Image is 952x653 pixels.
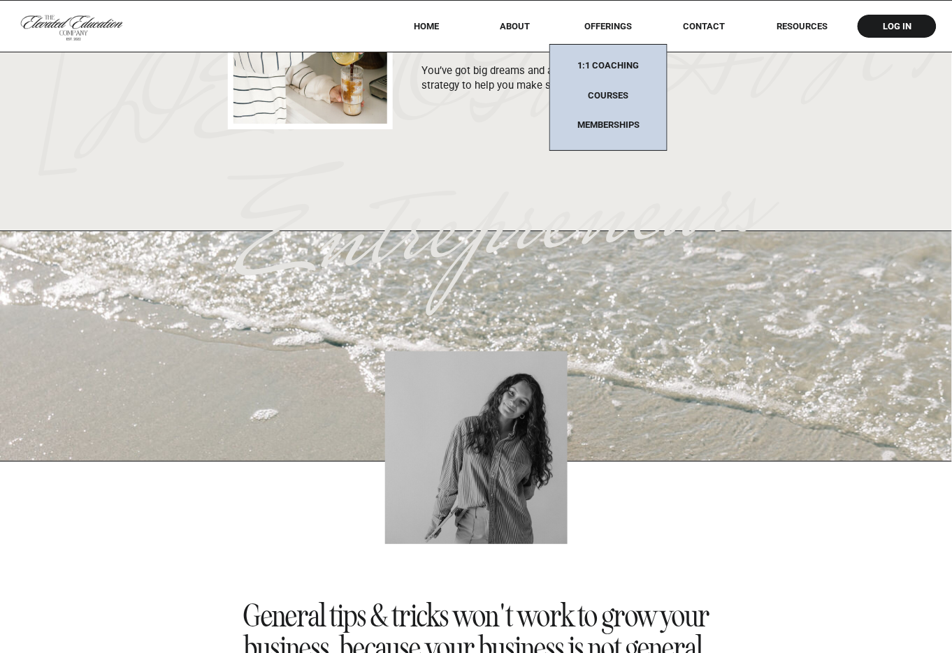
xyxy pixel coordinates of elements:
[421,5,693,94] p: Come on in, kick your shoes off, and stay awhile! The windows are open, the music’s vibey, and th...
[565,90,652,108] a: Courses
[565,60,652,78] a: 1:1 coaching
[758,21,847,31] a: RESOURCES
[870,21,925,31] a: log in
[396,21,458,31] a: HOME
[565,119,652,131] a: Memberships
[565,21,652,31] a: offerings
[674,21,735,31] a: Contact
[490,21,540,31] a: About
